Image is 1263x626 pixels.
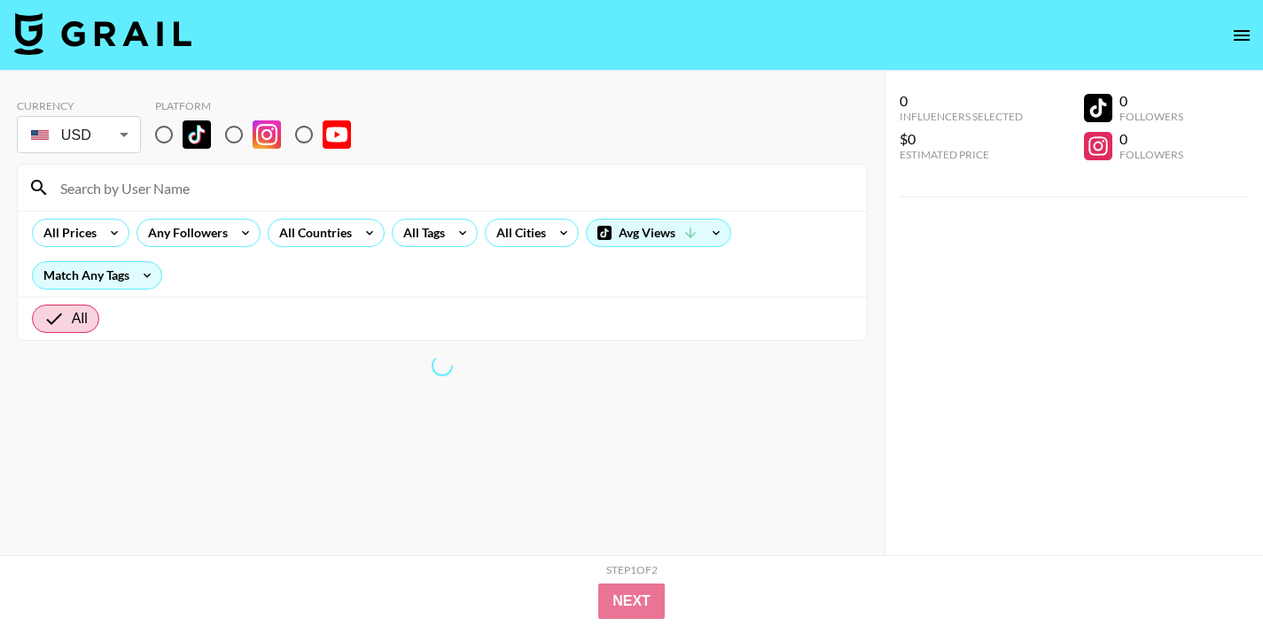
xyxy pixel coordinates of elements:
div: Match Any Tags [33,262,161,289]
div: Currency [17,99,141,112]
div: Estimated Price [900,148,1023,161]
div: All Tags [393,220,448,246]
div: Platform [155,99,365,112]
img: TikTok [183,120,211,149]
img: Instagram [253,120,281,149]
div: Influencers Selected [900,110,1023,123]
img: Grail Talent [14,12,191,55]
button: Next [598,583,665,619]
div: $0 [900,130,1023,148]
div: Followers [1119,148,1183,161]
span: Refreshing lists, bookers, clients, countries, tags, cities, talent, talent... [427,352,456,381]
div: All Prices [33,220,100,246]
div: USD [20,120,137,151]
img: YouTube [323,120,351,149]
div: Step 1 of 2 [606,563,658,576]
div: Any Followers [137,220,231,246]
div: All Cities [486,220,550,246]
button: open drawer [1224,18,1259,53]
div: Followers [1119,110,1183,123]
span: All [72,308,88,329]
div: 0 [1119,130,1183,148]
div: All Countries [269,220,355,246]
div: Avg Views [587,220,730,246]
div: 0 [900,92,1023,110]
div: 0 [1119,92,1183,110]
input: Search by User Name [50,174,856,202]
